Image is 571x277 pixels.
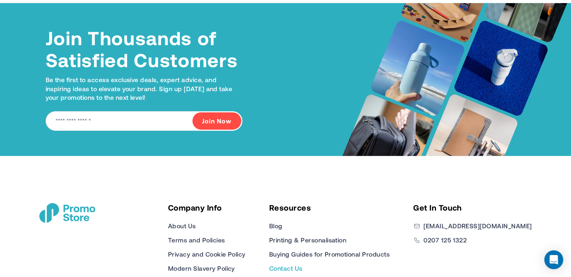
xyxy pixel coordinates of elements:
[423,235,467,245] a: 0207 125 1322
[39,203,95,223] a: store logo
[46,75,242,102] p: Be the first to access exclusive deals, expert advice, and inspiring ideas to elevate your brand....
[544,250,563,269] div: Open Intercom Messenger
[269,264,303,273] a: Contact Us
[413,223,420,229] img: Email
[168,249,246,259] a: Privacy and Cookie Policy
[39,203,95,223] img: Promotional Merchandise
[413,203,532,212] h5: Get In Touch
[423,221,532,231] a: [EMAIL_ADDRESS][DOMAIN_NAME]
[269,203,390,212] h5: Resources
[168,203,246,212] h5: Company Info
[168,221,196,231] a: About Us
[192,112,241,130] button: Join Now
[46,27,242,71] h4: Join Thousands of Satisfied Customers
[269,249,390,259] a: Buying Guides for Promotional Products
[413,237,420,244] img: Phone
[269,221,283,231] a: Blog
[168,235,225,245] a: Terms and Policies
[269,235,346,245] a: Printing & Personalisation
[168,264,235,273] a: Modern Slavery Policy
